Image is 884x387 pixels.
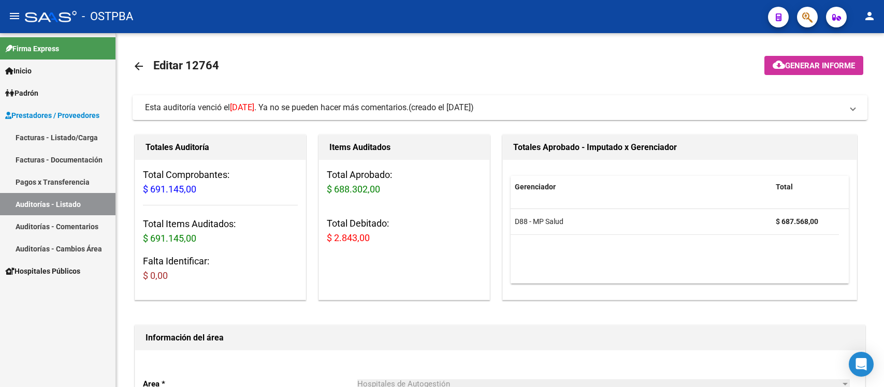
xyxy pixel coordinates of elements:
[773,58,785,71] mat-icon: cloud_download
[143,217,298,246] h3: Total Items Auditados:
[776,183,793,191] span: Total
[143,184,196,195] span: $ 691.145,00
[143,233,196,244] span: $ 691.145,00
[863,10,876,22] mat-icon: person
[153,59,219,72] span: Editar 12764
[772,176,839,198] datatable-header-cell: Total
[230,102,254,112] span: [DATE]
[133,95,867,120] mat-expansion-panel-header: Esta auditoría venció el[DATE]. Ya no se pueden hacer más comentarios.(creado el [DATE])
[849,352,874,377] div: Open Intercom Messenger
[764,56,863,75] button: Generar informe
[785,61,855,70] span: Generar informe
[8,10,21,22] mat-icon: menu
[5,87,38,99] span: Padrón
[5,110,99,121] span: Prestadores / Proveedores
[515,183,556,191] span: Gerenciador
[327,184,380,195] span: $ 688.302,00
[327,168,482,197] h3: Total Aprobado:
[327,216,482,245] h3: Total Debitado:
[82,5,133,28] span: - OSTPBA
[329,139,479,156] h1: Items Auditados
[5,43,59,54] span: Firma Express
[143,168,298,197] h3: Total Comprobantes:
[409,102,474,113] span: (creado el [DATE])
[511,176,772,198] datatable-header-cell: Gerenciador
[776,217,818,226] strong: $ 687.568,00
[327,232,370,243] span: $ 2.843,00
[143,254,298,283] h3: Falta Identificar:
[146,330,854,346] h1: Información del área
[146,139,295,156] h1: Totales Auditoría
[5,265,80,277] span: Hospitales Públicos
[143,270,168,281] span: $ 0,00
[133,60,145,72] mat-icon: arrow_back
[513,139,847,156] h1: Totales Aprobado - Imputado x Gerenciador
[515,217,563,226] span: D88 - MP Salud
[145,102,409,112] span: Esta auditoría venció el . Ya no se pueden hacer más comentarios.
[5,65,32,77] span: Inicio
